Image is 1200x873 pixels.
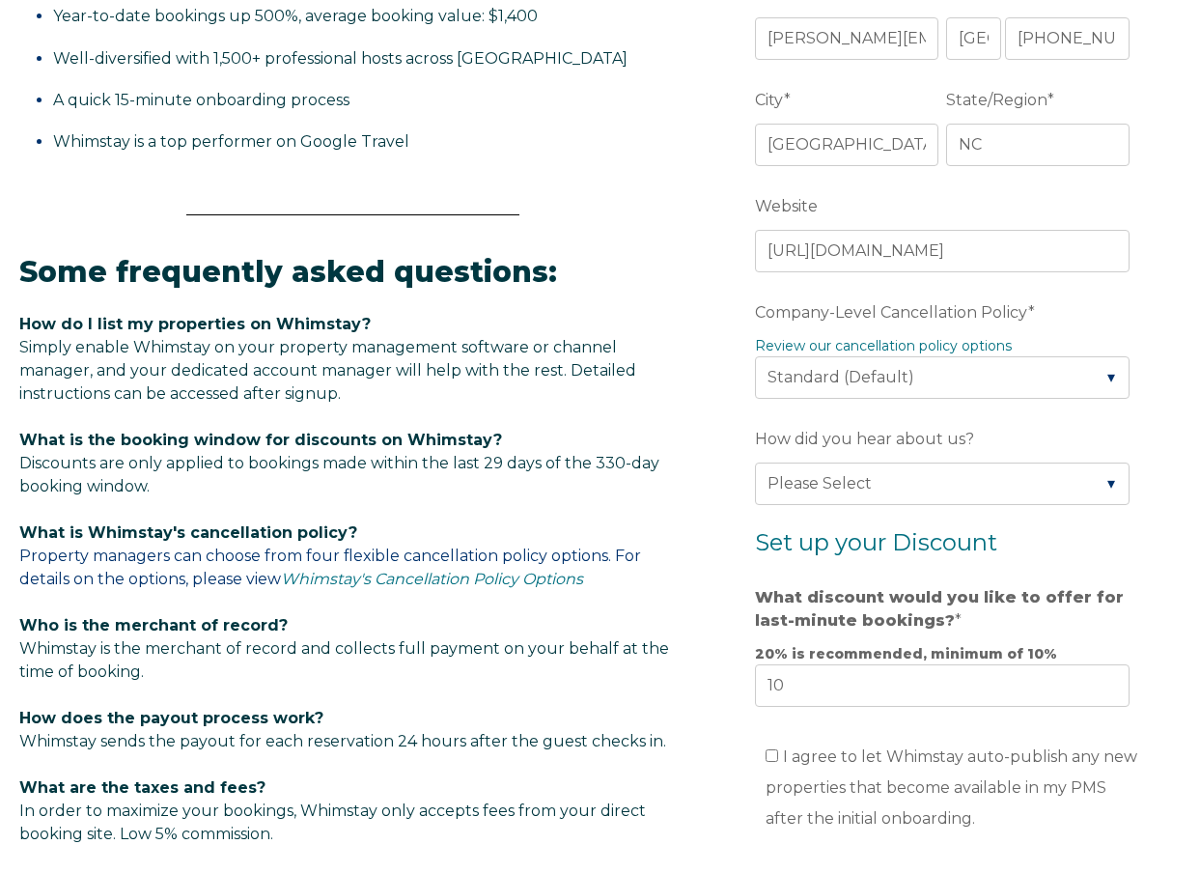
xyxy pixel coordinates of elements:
[946,85,1047,115] span: State/Region
[53,91,349,109] span: A quick 15-minute onboarding process
[766,747,1138,828] span: I agree to let Whimstay auto-publish any new properties that become available in my PMS after the...
[755,645,1057,662] strong: 20% is recommended, minimum of 10%
[755,337,1012,354] a: Review our cancellation policy options
[19,709,323,727] span: How does the payout process work?
[19,454,659,495] span: Discounts are only applied to bookings made within the last 29 days of the 330-day booking window.
[755,424,974,454] span: How did you hear about us?
[281,570,583,588] a: Whimstay's Cancellation Policy Options
[19,616,288,634] span: Who is the merchant of record?
[19,523,357,542] span: What is Whimstay's cancellation policy?
[53,132,409,151] span: Whimstay is a top performer on Google Travel
[755,85,784,115] span: City
[19,254,557,290] span: Some frequently asked questions:
[19,338,636,403] span: Simply enable Whimstay on your property management software or channel manager, and your dedicate...
[19,778,646,843] span: In order to maximize your bookings, Whimstay only accepts fees from your direct booking site. Low...
[755,191,818,221] span: Website
[19,639,669,681] span: Whimstay is the merchant of record and collects full payment on your behalf at the time of booking.
[755,528,997,556] span: Set up your Discount
[19,732,666,750] span: Whimstay sends the payout for each reservation 24 hours after the guest checks in.
[755,297,1028,327] span: Company-Level Cancellation Policy
[19,778,265,797] span: What are the taxes and fees?
[53,7,538,25] span: Year-to-date bookings up 500%, average booking value: $1,400
[53,49,628,68] span: Well-diversified with 1,500+ professional hosts across [GEOGRAPHIC_DATA]
[755,588,1124,630] strong: What discount would you like to offer for last-minute bookings?
[19,315,371,333] span: How do I list my properties on Whimstay?
[19,521,686,591] p: Property managers can choose from four flexible cancellation policy options. For details on the o...
[766,749,778,762] input: I agree to let Whimstay auto-publish any new properties that become available in my PMS after the...
[19,431,502,449] span: What is the booking window for discounts on Whimstay?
